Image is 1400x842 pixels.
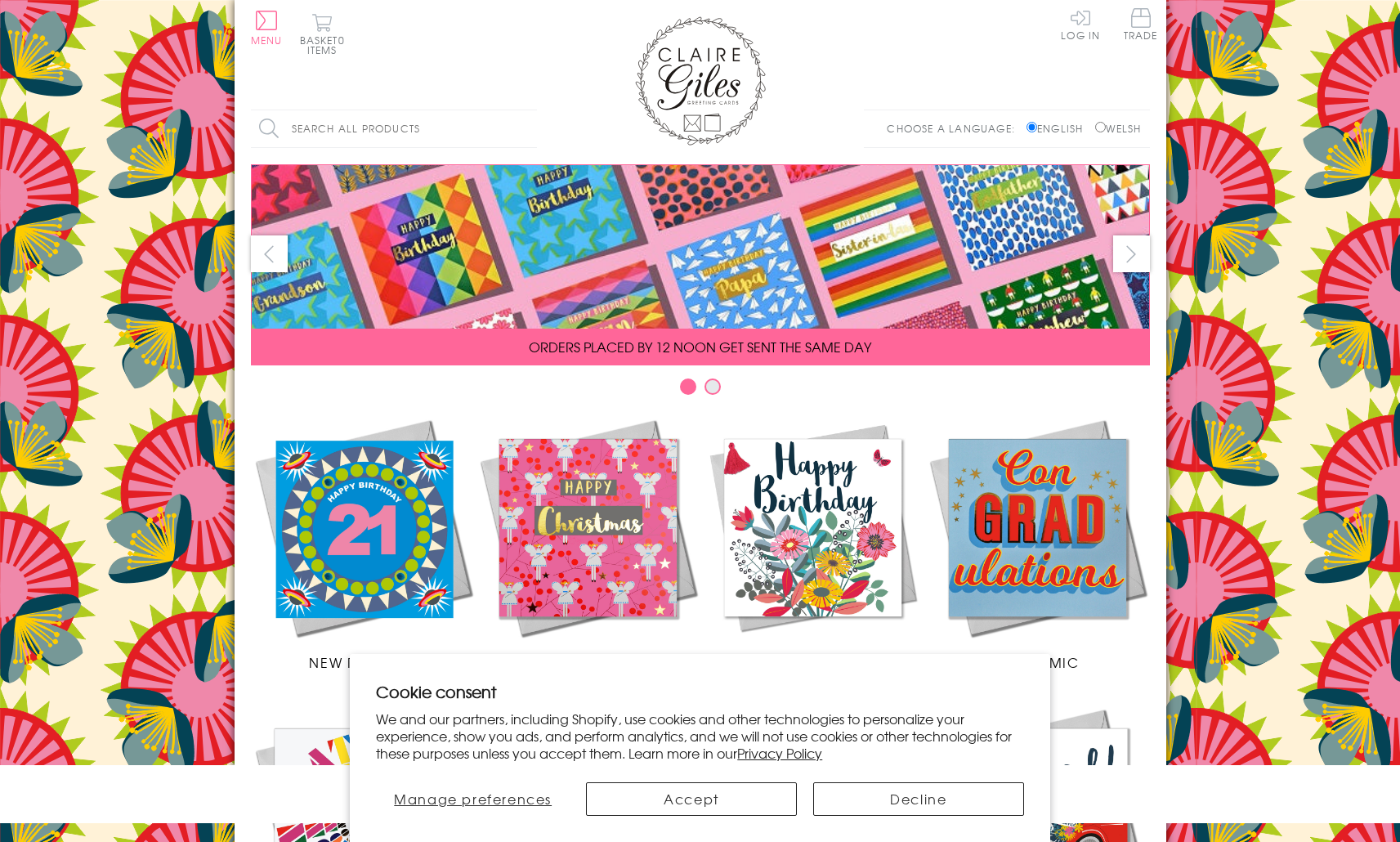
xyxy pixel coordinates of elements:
span: ORDERS PLACED BY 12 NOON GET SENT THE SAME DAY [529,337,871,356]
div: Carousel Pagination [251,378,1150,403]
button: Carousel Page 1 (Current Slide) [680,378,696,395]
a: Log In [1061,8,1100,40]
button: Carousel Page 2 [704,378,721,395]
span: Christmas [546,652,629,672]
button: Menu [251,11,283,45]
a: Academic [925,415,1150,672]
span: Academic [995,652,1080,672]
h2: Cookie consent [376,680,1024,703]
span: Menu [251,33,283,47]
img: Claire Giles Greetings Cards [635,16,766,146]
button: prev [251,235,288,272]
input: Search [521,110,537,147]
p: Choose a language: [887,121,1023,136]
span: Birthdays [773,652,852,672]
button: Accept [586,782,797,816]
input: Search all products [251,110,537,147]
input: Welsh [1095,122,1106,132]
input: English [1027,122,1037,132]
a: New Releases [251,415,476,672]
span: New Releases [309,652,416,672]
button: Basket0 items [300,13,345,55]
a: Birthdays [700,415,925,672]
p: We and our partners, including Shopify, use cookies and other technologies to personalize your ex... [376,710,1024,761]
button: Manage preferences [376,782,570,816]
button: Decline [813,782,1024,816]
label: English [1027,121,1091,136]
span: Trade [1124,8,1158,40]
label: Welsh [1095,121,1142,136]
a: Privacy Policy [737,743,822,763]
a: Christmas [476,415,700,672]
button: next [1113,235,1150,272]
span: 0 items [307,33,345,57]
span: Manage preferences [394,789,552,808]
a: Trade [1124,8,1158,43]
